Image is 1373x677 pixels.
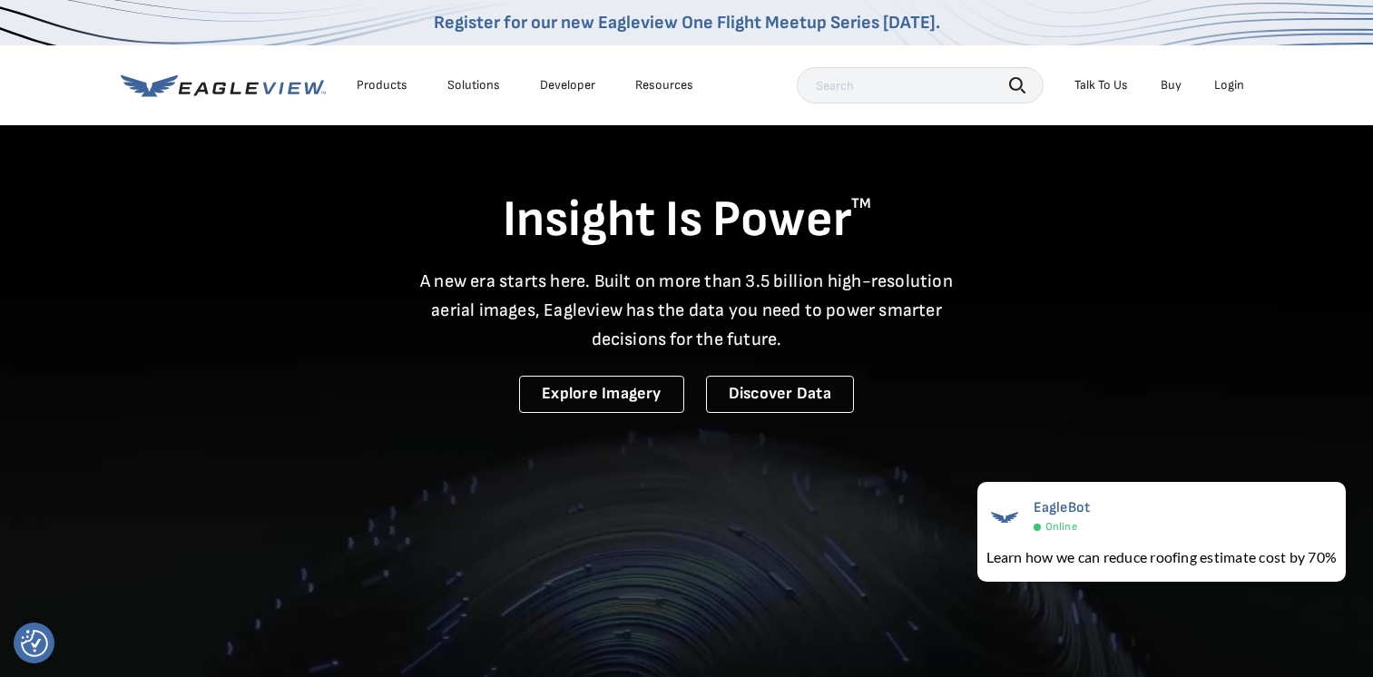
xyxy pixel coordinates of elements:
img: Revisit consent button [21,630,48,657]
img: EagleBot [986,499,1023,535]
a: Explore Imagery [519,376,684,413]
div: Products [357,77,407,93]
div: Login [1214,77,1244,93]
sup: TM [851,195,871,212]
p: A new era starts here. Built on more than 3.5 billion high-resolution aerial images, Eagleview ha... [409,267,965,354]
a: Discover Data [706,376,854,413]
div: Talk To Us [1074,77,1128,93]
div: Resources [635,77,693,93]
div: Learn how we can reduce roofing estimate cost by 70% [986,546,1337,568]
input: Search [797,67,1044,103]
a: Developer [540,77,595,93]
a: Register for our new Eagleview One Flight Meetup Series [DATE]. [434,12,940,34]
h1: Insight Is Power [121,189,1253,252]
div: Solutions [447,77,500,93]
a: Buy [1161,77,1182,93]
span: Online [1045,520,1077,534]
span: EagleBot [1034,499,1091,516]
button: Consent Preferences [21,630,48,657]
